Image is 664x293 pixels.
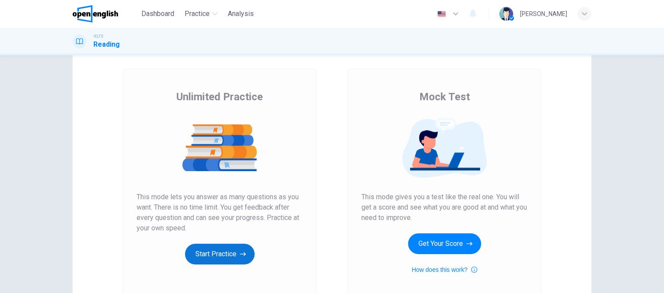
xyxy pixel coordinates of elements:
button: Dashboard [138,6,178,22]
span: Analysis [228,9,254,19]
span: Practice [185,9,210,19]
button: How does this work? [412,264,477,275]
span: This mode gives you a test like the real one. You will get a score and see what you are good at a... [361,192,527,223]
button: Analysis [224,6,257,22]
button: Practice [181,6,221,22]
img: en [436,11,447,17]
button: Get Your Score [408,233,481,254]
span: Dashboard [141,9,174,19]
h1: Reading [93,39,120,50]
button: Start Practice [185,244,255,264]
span: Mock Test [419,90,470,104]
img: OpenEnglish logo [73,5,118,22]
div: [PERSON_NAME] [520,9,567,19]
a: OpenEnglish logo [73,5,138,22]
img: Profile picture [499,7,513,21]
span: IELTS [93,33,103,39]
span: Unlimited Practice [176,90,263,104]
span: This mode lets you answer as many questions as you want. There is no time limit. You get feedback... [137,192,303,233]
